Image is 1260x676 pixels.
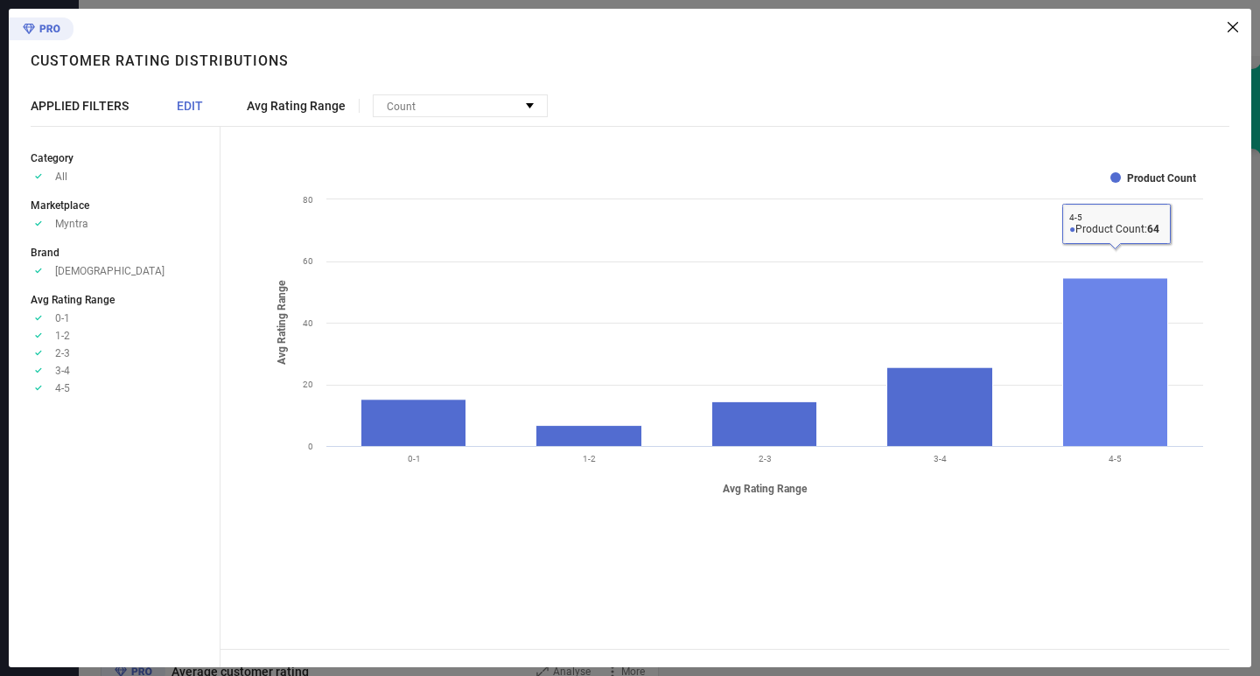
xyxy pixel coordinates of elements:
span: Myntra [55,218,88,230]
text: 1-2 [583,454,596,463]
span: 3-4 [55,365,70,377]
span: Brand [31,247,59,259]
span: [DEMOGRAPHIC_DATA] [55,265,164,277]
h1: Customer rating distributions [31,52,289,69]
text: 0 [308,442,313,451]
span: Category [31,152,73,164]
span: Avg Rating Range [31,294,115,306]
span: 4-5 [55,382,70,394]
span: EDIT [177,99,203,113]
text: 60 [303,256,313,266]
span: Avg Rating Range [247,99,346,113]
span: APPLIED FILTERS [31,99,129,113]
tspan: Avg Rating Range [723,483,808,495]
tspan: Avg Rating Range [276,280,288,365]
span: Marketplace [31,199,89,212]
text: 80 [303,195,313,205]
span: 2-3 [55,347,70,359]
text: 2-3 [759,454,772,463]
span: Count [387,101,416,113]
span: All [55,171,67,183]
text: 4-5 [1109,454,1122,463]
text: 0-1 [408,454,421,463]
span: 0-1 [55,312,70,324]
div: Premium [9,17,73,44]
span: 1-2 [55,330,70,342]
text: Product Count [1127,172,1196,185]
text: 20 [303,380,313,389]
text: 40 [303,318,313,328]
text: 3-4 [934,454,947,463]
